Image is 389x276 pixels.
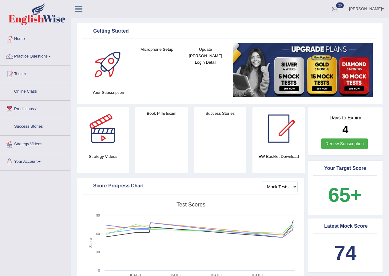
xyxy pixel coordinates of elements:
div: Your Target Score [315,164,376,173]
a: Renew Subscription [321,138,368,149]
b: 4 [342,123,348,135]
h4: Days to Expiry [315,115,376,121]
tspan: Score [89,238,93,248]
div: Latest Mock Score [315,222,376,231]
div: Score Progress Chart [84,182,298,191]
span: 20 [336,2,344,8]
text: 90 [96,214,100,217]
h4: EW Booklet Download [252,153,305,160]
img: small5.jpg [233,43,373,97]
h4: Success Stories [194,110,246,117]
a: Practice Questions [0,48,70,63]
h4: Book PTE Exam [135,110,188,117]
a: Online Class [0,83,70,98]
a: Home [0,30,70,46]
b: 74 [334,242,356,264]
a: Predictions [0,101,70,116]
div: Getting Started [84,27,376,36]
a: Tests [0,66,70,81]
a: Success Stories [0,118,70,134]
tspan: Test scores [177,202,205,208]
h4: Your Subscription [87,89,129,96]
a: Strategy Videos [0,136,70,151]
text: 30 [96,250,100,254]
b: 65+ [328,184,362,206]
h4: Microphone Setup [136,46,178,53]
text: 0 [98,269,100,272]
h4: Strategy Videos [77,153,129,160]
text: 60 [96,232,100,236]
a: Your Account [0,153,70,169]
h4: Update [PERSON_NAME] Login Detail [184,46,227,66]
